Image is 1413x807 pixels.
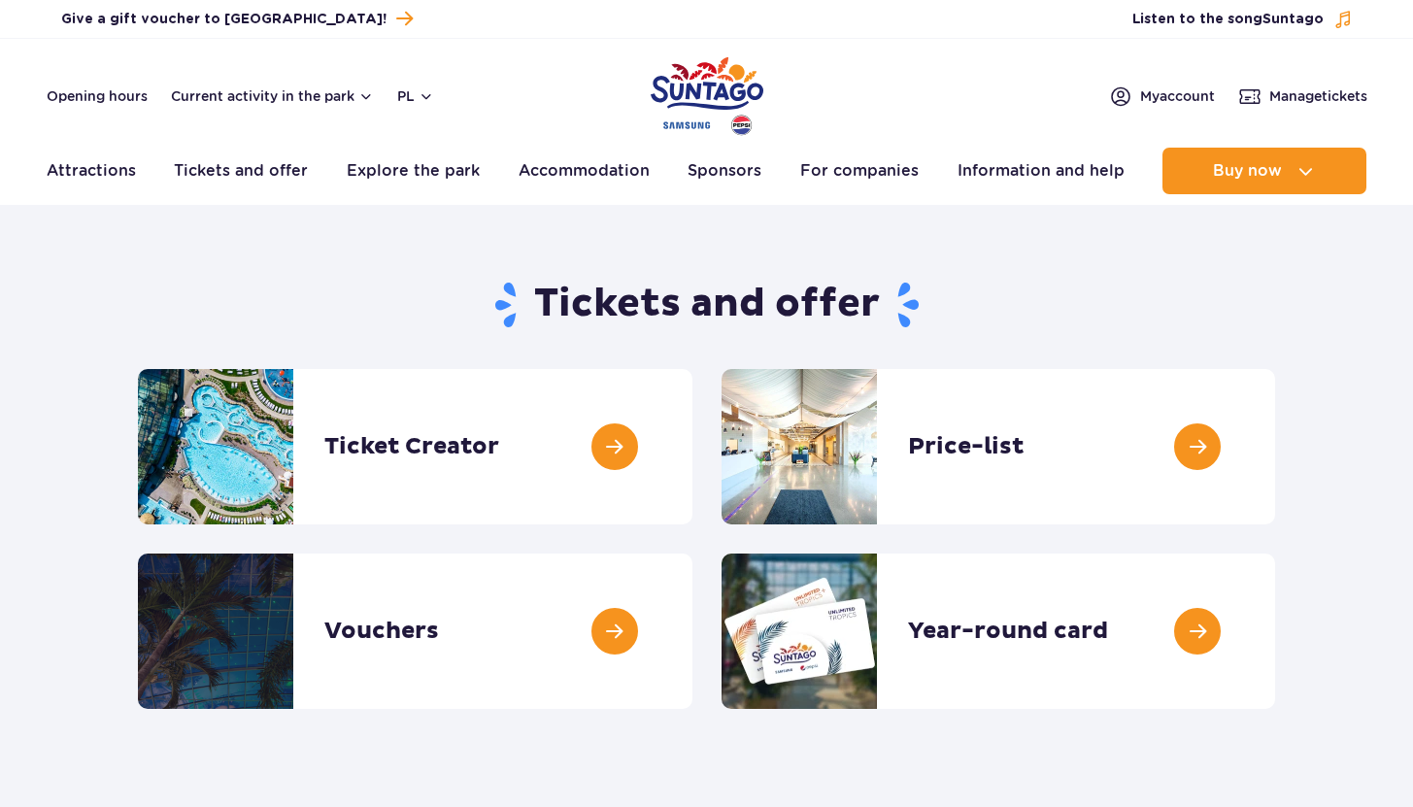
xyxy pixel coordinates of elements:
[171,88,374,104] button: Current activity in the park
[1140,88,1160,104] font: My
[1162,148,1366,194] button: Buy now
[347,161,480,180] font: Explore the park
[1322,88,1367,104] font: tickets
[1109,84,1215,108] a: Myaccount
[397,88,415,104] font: pl
[651,49,763,138] a: Park of Poland
[61,13,387,26] font: Give a gift voucher to [GEOGRAPHIC_DATA]!
[174,148,308,194] a: Tickets and offer
[47,161,136,180] font: Attractions
[688,148,761,194] a: Sponsors
[1160,88,1215,104] font: account
[1262,13,1324,26] font: Suntago
[1132,13,1262,26] font: Listen to the song
[800,161,919,180] font: For companies
[1132,10,1353,29] button: Listen to the songSuntago
[534,280,880,328] font: Tickets and offer
[47,86,148,106] a: Opening hours
[1269,88,1322,104] font: Manage
[800,148,919,194] a: For companies
[688,161,761,180] font: Sponsors
[519,161,650,180] font: Accommodation
[397,86,434,106] button: pl
[347,148,480,194] a: Explore the park
[958,161,1125,180] font: Information and help
[1238,84,1367,108] a: Managetickets
[171,88,354,104] font: Current activity in the park
[174,161,308,180] font: Tickets and offer
[47,148,136,194] a: Attractions
[61,6,413,32] a: Give a gift voucher to [GEOGRAPHIC_DATA]!
[47,88,148,104] font: Opening hours
[519,148,650,194] a: Accommodation
[958,148,1125,194] a: Information and help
